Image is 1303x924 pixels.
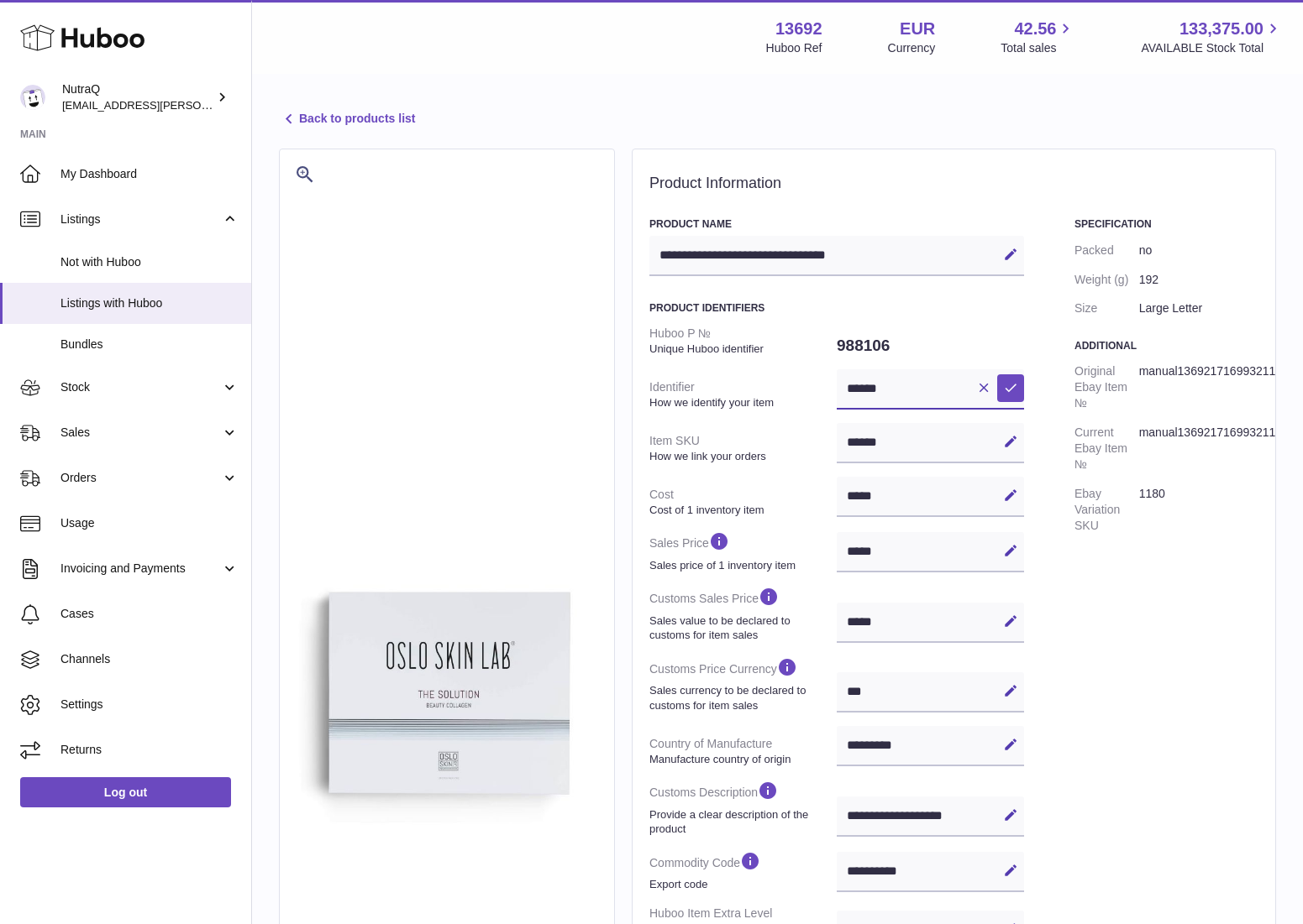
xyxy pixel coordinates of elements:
span: Usage [60,515,239,531]
strong: Sales value to be declared to customs for item sales [649,613,833,643]
span: Bundles [60,337,239,352]
dd: 192 [1139,265,1258,295]
strong: 13692 [775,18,822,40]
strong: Unique Huboo identifier [649,342,833,357]
span: Not with Huboo [60,254,239,270]
strong: Sales price of 1 inventory item [649,558,833,573]
dt: Country of Manufacture [649,729,837,773]
strong: Export code [649,877,833,892]
span: Listings with Huboo [60,295,239,311]
dt: Ebay Variation SKU [1074,479,1139,540]
a: 133,375.00 AVAILABLE Stock Total [1141,18,1283,56]
strong: EUR [900,18,935,40]
dt: Cost [649,480,837,524]
dt: Commodity Code [649,843,837,899]
span: Sales [60,425,221,441]
dt: Huboo P № [649,319,837,363]
div: Currency [888,40,936,56]
strong: How we identify your item [649,395,833,410]
dt: Current Ebay Item № [1074,418,1139,479]
span: [EMAIL_ADDRESS][PERSON_NAME][DOMAIN_NAME] [62,98,337,112]
dd: 1180 [1139,479,1258,540]
h2: Product Information [649,175,1258,193]
span: 133,375.00 [1180,18,1264,40]
strong: Cost of 1 inventory item [649,503,833,518]
strong: Sales currency to be declared to customs for item sales [649,683,833,713]
span: Orders [60,470,221,486]
div: NutraQ [62,81,213,113]
span: Stock [60,379,221,395]
dt: Identifier [649,373,837,416]
span: My Dashboard [60,166,239,182]
img: odd.nordahl@nutraq.com [20,85,45,110]
dt: Packed [1074,236,1139,265]
strong: Provide a clear description of the product [649,807,833,837]
h3: Product Identifiers [649,301,1024,315]
dt: Customs Price Currency [649,650,837,719]
span: Channels [60,651,239,667]
dd: manual136921716993211 [1139,418,1258,479]
dd: manual136921716993211 [1139,357,1258,418]
span: AVAILABLE Stock Total [1141,40,1283,56]
dd: no [1139,236,1258,265]
span: Listings [60,211,221,227]
div: Huboo Ref [766,40,822,56]
a: Log out [20,777,231,807]
dt: Customs Description [649,773,837,843]
span: Cases [60,606,239,622]
dt: Original Ebay Item № [1074,357,1139,418]
dd: Large Letter [1139,294,1258,323]
h3: Additional [1074,339,1258,352]
h3: Specification [1074,217,1258,231]
span: Invoicing and Payments [60,561,221,577]
span: Settings [60,697,239,713]
span: Returns [60,742,239,758]
a: Back to products list [279,109,415,129]
dd: 988106 [837,328,1024,363]
img: 136921728478892.jpg [297,545,597,845]
span: Total sales [1001,40,1075,56]
dt: Customs Sales Price [649,579,837,649]
span: 42.56 [1014,18,1056,40]
dt: Size [1074,294,1139,323]
dt: Item SKU [649,426,837,470]
dt: Weight (g) [1074,265,1139,295]
dt: Sales Price [649,524,837,579]
strong: Manufacture country of origin [649,752,833,767]
a: 42.56 Total sales [1001,18,1075,56]
h3: Product Name [649,217,1024,231]
strong: How we link your orders [649,449,833,464]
